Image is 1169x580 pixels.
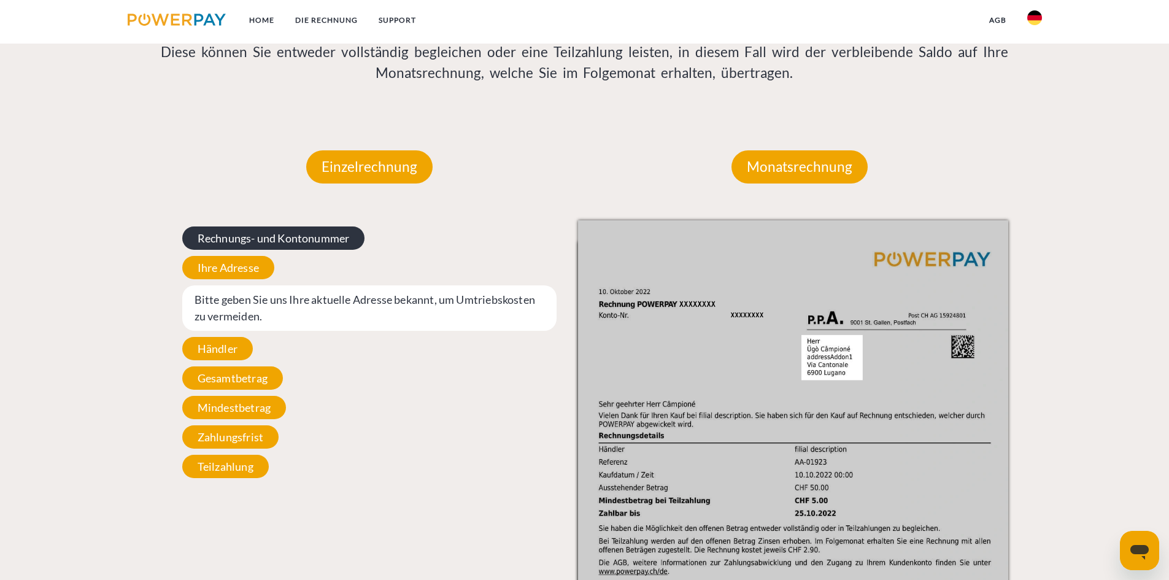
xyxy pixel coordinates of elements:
iframe: Schaltfläche zum Öffnen des Messaging-Fensters [1120,531,1159,570]
span: Rechnungs- und Kontonummer [182,226,365,250]
p: Diese können Sie entweder vollständig begleichen oder eine Teilzahlung leisten, in diesem Fall wi... [155,42,1015,83]
a: Home [239,9,285,31]
span: Ihre Adresse [182,256,274,279]
span: Teilzahlung [182,455,269,478]
span: Bitte geben Sie uns Ihre aktuelle Adresse bekannt, um Umtriebskosten zu vermeiden. [182,285,557,331]
a: DIE RECHNUNG [285,9,368,31]
span: Gesamtbetrag [182,366,283,390]
a: SUPPORT [368,9,426,31]
img: de [1027,10,1042,25]
span: Zahlungsfrist [182,425,279,449]
p: Einzelrechnung [306,150,433,184]
p: Monatsrechnung [731,150,868,184]
span: Mindestbetrag [182,396,286,419]
span: Händler [182,337,253,360]
a: agb [979,9,1017,31]
img: logo-powerpay.svg [128,14,226,26]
